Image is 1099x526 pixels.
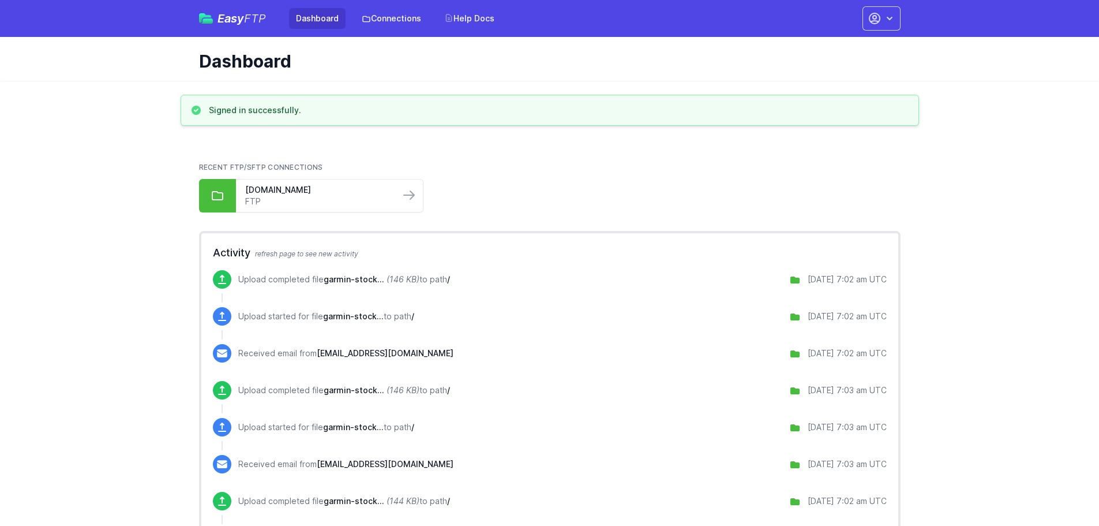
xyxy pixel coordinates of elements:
h2: Recent FTP/SFTP Connections [199,163,901,172]
i: (146 KB) [387,385,419,395]
span: [EMAIL_ADDRESS][DOMAIN_NAME] [317,348,453,358]
span: FTP [244,12,266,25]
p: Upload completed file to path [238,274,450,285]
div: [DATE] 7:03 am UTC [808,421,887,433]
span: / [447,274,450,284]
i: (146 KB) [387,274,419,284]
p: Upload completed file to path [238,495,450,507]
p: Upload started for file to path [238,311,414,322]
span: Easy [217,13,266,24]
span: garmin-stock.csv [324,385,384,395]
a: Connections [355,8,428,29]
p: Received email from [238,348,453,359]
p: Upload completed file to path [238,385,450,396]
a: EasyFTP [199,13,266,24]
span: / [411,311,414,321]
div: [DATE] 7:02 am UTC [808,274,887,285]
div: [DATE] 7:03 am UTC [808,385,887,396]
a: Help Docs [437,8,501,29]
a: [DOMAIN_NAME] [245,184,391,196]
h3: Signed in successfully. [209,105,301,116]
img: easyftp_logo.png [199,13,213,24]
p: Received email from [238,458,453,470]
span: garmin-stock.csv [324,496,384,506]
i: (144 KB) [387,496,419,506]
h1: Dashboard [199,51,891,72]
span: / [447,385,450,395]
div: [DATE] 7:02 am UTC [808,495,887,507]
a: Dashboard [289,8,346,29]
span: garmin-stock.csv [323,311,384,321]
span: [EMAIL_ADDRESS][DOMAIN_NAME] [317,459,453,469]
div: [DATE] 7:02 am UTC [808,311,887,322]
div: [DATE] 7:02 am UTC [808,348,887,359]
h2: Activity [213,245,887,261]
span: garmin-stock.csv [324,274,384,284]
span: / [411,422,414,432]
p: Upload started for file to path [238,421,414,433]
span: refresh page to see new activity [255,249,358,258]
span: / [447,496,450,506]
span: garmin-stock.csv [323,422,384,432]
a: FTP [245,196,391,207]
div: [DATE] 7:03 am UTC [808,458,887,470]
